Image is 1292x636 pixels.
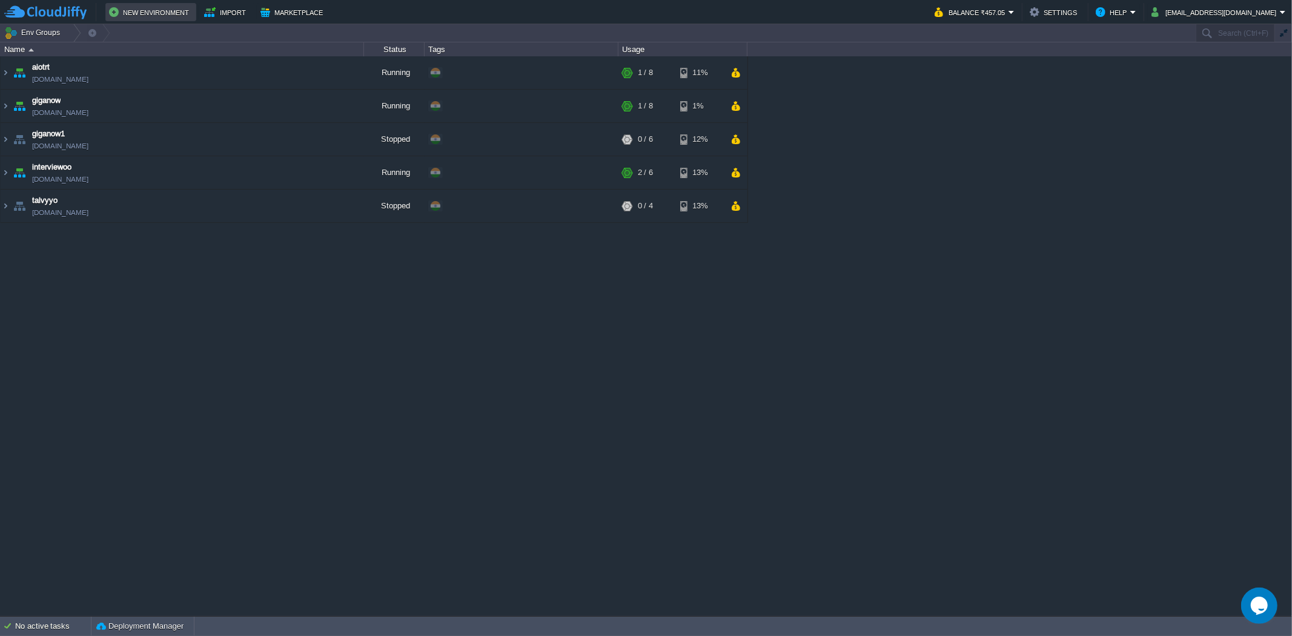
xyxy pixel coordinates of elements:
img: AMDAwAAAACH5BAEAAAAALAAAAAABAAEAAAICRAEAOw== [11,190,28,222]
a: [DOMAIN_NAME] [32,73,88,85]
div: Name [1,42,363,56]
a: [DOMAIN_NAME] [32,207,88,219]
div: Stopped [364,190,425,222]
div: 13% [680,156,720,189]
div: 11% [680,56,720,89]
img: AMDAwAAAACH5BAEAAAAALAAAAAABAAEAAAICRAEAOw== [11,123,28,156]
div: Status [365,42,424,56]
img: AMDAwAAAACH5BAEAAAAALAAAAAABAAEAAAICRAEAOw== [11,90,28,122]
img: AMDAwAAAACH5BAEAAAAALAAAAAABAAEAAAICRAEAOw== [1,190,10,222]
div: Running [364,90,425,122]
div: Running [364,56,425,89]
div: 1 / 8 [638,90,653,122]
div: 0 / 4 [638,190,653,222]
img: AMDAwAAAACH5BAEAAAAALAAAAAABAAEAAAICRAEAOw== [1,56,10,89]
div: Running [364,156,425,189]
a: [DOMAIN_NAME] [32,173,88,185]
img: AMDAwAAAACH5BAEAAAAALAAAAAABAAEAAAICRAEAOw== [28,48,34,51]
div: 1% [680,90,720,122]
button: Help [1096,5,1130,19]
button: New Environment [109,5,193,19]
a: giganow1 [32,128,65,140]
a: [DOMAIN_NAME] [32,107,88,119]
img: CloudJiffy [4,5,87,20]
a: talvyyo [32,194,58,207]
a: [DOMAIN_NAME] [32,140,88,152]
button: Env Groups [4,24,64,41]
div: Usage [619,42,747,56]
button: Settings [1030,5,1081,19]
div: No active tasks [15,617,91,636]
button: Marketplace [260,5,326,19]
div: 0 / 6 [638,123,653,156]
img: AMDAwAAAACH5BAEAAAAALAAAAAABAAEAAAICRAEAOw== [1,156,10,189]
a: interviewoo [32,161,71,173]
img: AMDAwAAAACH5BAEAAAAALAAAAAABAAEAAAICRAEAOw== [11,156,28,189]
a: aiotrt [32,61,50,73]
button: [EMAIL_ADDRESS][DOMAIN_NAME] [1151,5,1280,19]
div: Tags [425,42,618,56]
div: Stopped [364,123,425,156]
button: Deployment Manager [96,620,184,632]
iframe: chat widget [1241,588,1280,624]
button: Balance ₹457.05 [935,5,1009,19]
img: AMDAwAAAACH5BAEAAAAALAAAAAABAAEAAAICRAEAOw== [1,123,10,156]
div: 13% [680,190,720,222]
button: Import [204,5,250,19]
div: 2 / 6 [638,156,653,189]
div: 1 / 8 [638,56,653,89]
a: giganow [32,94,61,107]
img: AMDAwAAAACH5BAEAAAAALAAAAAABAAEAAAICRAEAOw== [11,56,28,89]
div: 12% [680,123,720,156]
img: AMDAwAAAACH5BAEAAAAALAAAAAABAAEAAAICRAEAOw== [1,90,10,122]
